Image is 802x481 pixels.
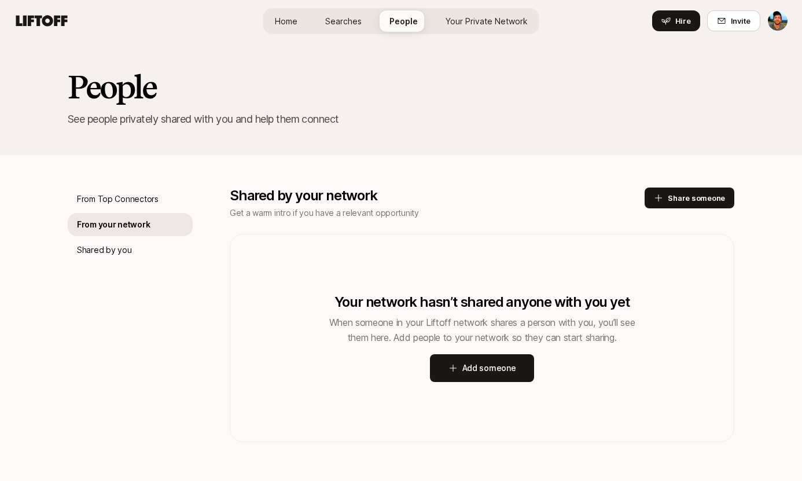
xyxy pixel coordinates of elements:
[768,11,788,31] img: Sam Pierce Lolla
[652,10,700,31] button: Hire
[68,111,734,127] p: See people privately shared with you and help them connect
[731,15,751,27] span: Invite
[446,15,528,27] span: Your Private Network
[275,15,297,27] span: Home
[675,15,691,27] span: Hire
[430,354,535,382] button: Add someone
[68,69,734,104] h2: People
[77,192,159,206] p: From Top Connectors
[389,15,418,27] span: People
[320,315,644,345] p: When someone in your Liftoff network shares a person with you, you’ll see them here. Add people t...
[77,243,131,257] p: Shared by you
[230,206,645,220] p: Get a warm intro if you have a relevant opportunity
[230,188,645,204] p: Shared by your network
[334,294,630,310] p: Your network hasn’t shared anyone with you yet
[266,10,307,32] a: Home
[77,218,150,232] p: From your network
[767,10,788,31] button: Sam Pierce Lolla
[436,10,537,32] a: Your Private Network
[316,10,371,32] a: Searches
[325,15,362,27] span: Searches
[645,188,734,208] button: Share someone
[707,10,760,31] button: Invite
[380,10,427,32] a: People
